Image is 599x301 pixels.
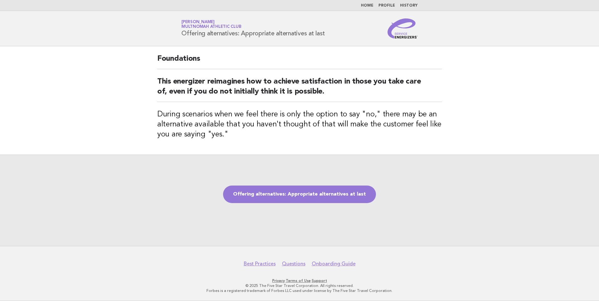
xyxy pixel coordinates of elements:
span: Multnomah Athletic Club [181,25,241,29]
a: Best Practices [244,261,276,267]
p: · · [108,278,491,283]
h2: Foundations [157,54,442,69]
h2: This energizer reimagines how to achieve satisfaction in those you take care of, even if you do n... [157,77,442,102]
a: Offering alternatives: Appropriate alternatives at last [223,186,376,203]
a: Home [361,4,373,8]
a: Terms of Use [286,278,311,283]
h1: Offering alternatives: Appropriate alternatives at last [181,20,325,37]
a: Support [312,278,327,283]
h3: During scenarios when we feel there is only the option to say "no," there may be an alternative a... [157,110,442,140]
img: Service Energizers [388,18,418,38]
a: [PERSON_NAME]Multnomah Athletic Club [181,20,241,29]
a: History [400,4,418,8]
a: Profile [378,4,395,8]
p: © 2025 The Five Star Travel Corporation. All rights reserved. [108,283,491,288]
a: Privacy [272,278,285,283]
a: Onboarding Guide [312,261,356,267]
p: Forbes is a registered trademark of Forbes LLC used under license by The Five Star Travel Corpora... [108,288,491,293]
a: Questions [282,261,305,267]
